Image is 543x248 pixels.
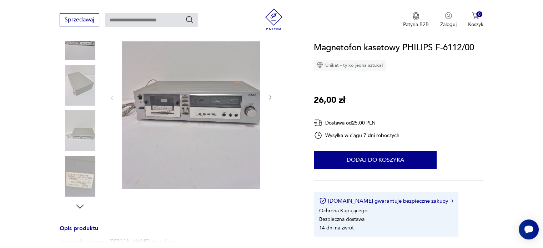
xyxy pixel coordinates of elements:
a: Ikona medaluPatyna B2B [403,12,429,28]
p: Zaloguj [440,21,457,28]
div: Wysyłka w ciągu 7 dni roboczych [314,131,399,140]
a: Sprzedawaj [60,18,99,23]
img: Zdjęcie produktu Magnetofon kasetowy PHILIPS F-6112/00 [60,156,100,197]
div: 0 [476,11,482,17]
p: magnetofon sprawny ,[PERSON_NAME] jak na foto [60,238,174,245]
li: Bezpieczna dostawa [319,216,364,223]
button: [DOMAIN_NAME] gwarantuje bezpieczne zakupy [319,197,453,204]
img: Ikona strzałki w prawo [451,199,453,203]
button: Patyna B2B [403,12,429,28]
button: Szukaj [185,15,194,24]
p: Koszyk [468,21,483,28]
div: Unikat - tylko jedna sztuka! [314,60,386,71]
img: Patyna - sklep z meblami i dekoracjami vintage [263,9,285,30]
img: Zdjęcie produktu Magnetofon kasetowy PHILIPS F-6112/00 [60,65,100,106]
img: Zdjęcie produktu Magnetofon kasetowy PHILIPS F-6112/00 [122,5,260,189]
p: Patyna B2B [403,21,429,28]
h1: Magnetofon kasetowy PHILIPS F-6112/00 [314,41,474,55]
img: Ikona certyfikatu [319,197,326,204]
h3: Opis produktu [60,226,297,238]
img: Ikona diamentu [317,62,323,69]
button: 0Koszyk [468,12,483,28]
p: 26,00 zł [314,93,345,107]
div: Dostawa od 25,00 PLN [314,118,399,127]
img: Zdjęcie produktu Magnetofon kasetowy PHILIPS F-6112/00 [60,110,100,151]
iframe: Smartsupp widget button [519,219,539,239]
li: 14 dni na zwrot [319,224,354,231]
button: Sprzedawaj [60,13,99,26]
img: Ikonka użytkownika [445,12,452,19]
button: Zaloguj [440,12,457,28]
img: Ikona koszyka [472,12,479,19]
img: Ikona medalu [412,12,419,20]
li: Ochrona Kupującego [319,207,367,214]
img: Ikona dostawy [314,118,322,127]
button: Dodaj do koszyka [314,151,437,169]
